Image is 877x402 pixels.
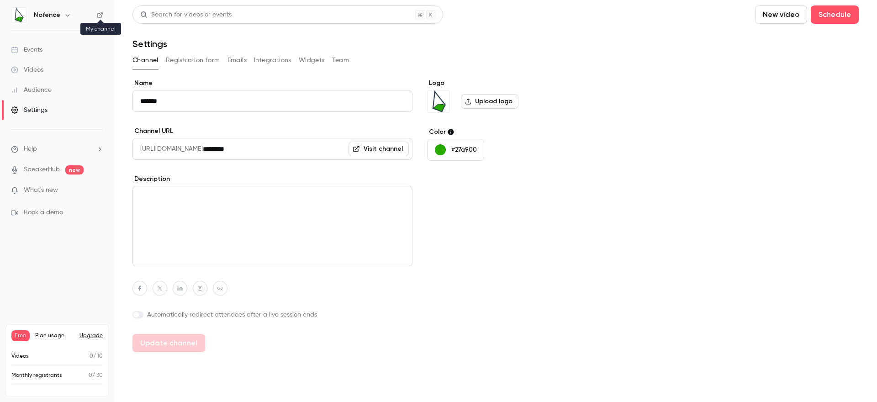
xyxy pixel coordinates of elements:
span: new [65,165,84,175]
a: Visit channel [349,142,409,156]
button: New video [755,5,807,24]
p: Monthly registrants [11,371,62,380]
div: Videos [11,65,43,74]
div: Events [11,45,42,54]
label: Automatically redirect attendees after a live session ends [132,310,412,319]
button: Channel [132,53,158,68]
li: help-dropdown-opener [11,144,103,154]
label: Name [132,79,412,88]
span: Book a demo [24,208,63,217]
button: Team [332,53,349,68]
button: Schedule [811,5,859,24]
div: Audience [11,85,52,95]
label: Color [427,127,567,137]
label: Logo [427,79,567,88]
span: Plan usage [35,332,74,339]
p: #27a900 [451,145,477,154]
button: Widgets [299,53,325,68]
button: Integrations [254,53,291,68]
div: Search for videos or events [140,10,232,20]
button: Upgrade [79,332,103,339]
div: Settings [11,106,48,115]
p: Videos [11,352,29,360]
p: / 10 [90,352,103,360]
label: Description [132,175,412,184]
h1: Settings [132,38,167,49]
section: Logo [427,79,567,113]
label: Upload logo [461,94,518,109]
button: Registration form [166,53,220,68]
span: 0 [90,354,93,359]
button: #27a900 [427,139,484,161]
span: What's new [24,185,58,195]
span: Help [24,144,37,154]
img: Nofence [11,8,26,22]
a: SpeakerHub [24,165,60,175]
label: Channel URL [132,127,412,136]
p: / 30 [89,371,103,380]
button: Emails [227,53,247,68]
h6: Nofence [34,11,60,20]
span: Free [11,330,30,341]
span: [URL][DOMAIN_NAME] [132,138,203,160]
span: 0 [89,373,92,378]
img: Nofence [428,90,449,112]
